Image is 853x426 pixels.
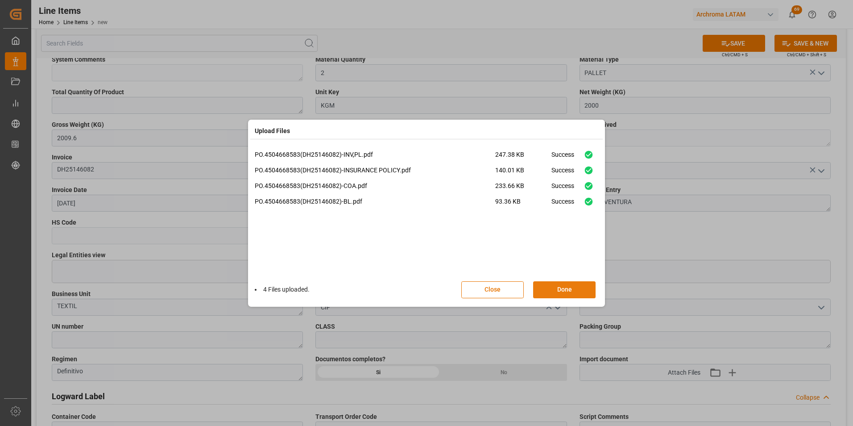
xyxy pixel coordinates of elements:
[255,181,495,191] p: PO.4504668583(DH25146082)-COA.pdf
[255,197,495,206] p: PO.4504668583(DH25146082)-BL.pdf
[495,197,551,213] span: 93.36 KB
[551,197,574,213] div: Success
[551,150,574,166] div: Success
[495,166,551,181] span: 140.01 KB
[533,281,596,298] button: Done
[495,150,551,166] span: 247.38 KB
[255,150,495,159] p: PO.4504668583(DH25146082)-INV,PL.pdf
[495,181,551,197] span: 233.66 KB
[255,285,310,294] li: 4 Files uploaded.
[551,181,574,197] div: Success
[551,166,574,181] div: Success
[461,281,524,298] button: Close
[255,166,495,175] p: PO.4504668583(DH25146082)-INSURANCE POLICY.pdf
[255,126,290,136] h4: Upload Files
